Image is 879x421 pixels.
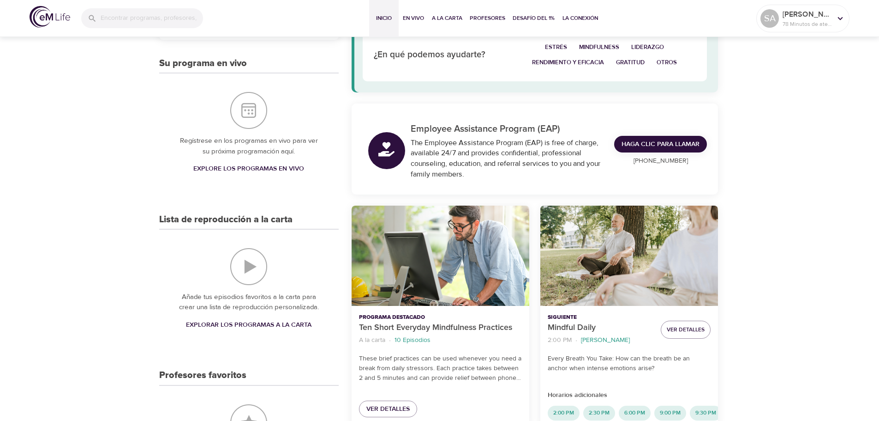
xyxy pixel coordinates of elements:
[230,248,267,285] img: Lista de reproducción a la carta
[159,58,247,69] h3: Su programa en vivo
[193,163,304,175] span: Explore los programas en vivo
[622,139,700,150] span: Haga clic para llamar
[182,317,315,334] a: Explorar los programas a la carta
[548,409,580,417] span: 2:00 PM
[178,136,320,157] p: Regístrese en los programas en vivo para ver su próxima programación aquí.
[359,336,385,345] p: A la carta
[573,40,625,55] button: Mindfulness
[654,409,686,417] span: 9:00 PM
[783,20,831,28] p: 78 Minutos de atención
[373,13,395,23] span: Inicio
[654,406,686,421] div: 9:00 PM
[690,409,722,417] span: 9:30 PM
[513,13,555,23] span: Desafío del 1%
[359,313,522,322] p: Programa destacado
[760,9,779,28] div: SA
[562,13,598,23] span: La Conexión
[610,55,651,70] button: Gratitud
[548,322,653,334] p: Mindful Daily
[661,321,711,339] button: Ver detalles
[583,406,615,421] div: 2:30 PM
[178,292,320,313] p: Añade tus episodios favoritos a la carta para crear una lista de reproducción personalizada.
[667,325,705,335] span: Ver detalles
[548,313,653,322] p: Siguiente
[631,42,664,53] span: Liderazgo
[548,390,711,400] p: Horarios adicionales
[783,9,831,20] p: [PERSON_NAME]
[575,334,577,347] li: ·
[548,334,653,347] nav: breadcrumb
[359,334,522,347] nav: breadcrumb
[548,336,572,345] p: 2:00 PM
[614,136,707,153] a: Haga clic para llamar
[616,57,645,68] span: Gratitud
[526,55,610,70] button: Rendimiento y eficacia
[366,403,410,415] span: Ver detalles
[540,206,718,306] button: Mindful Daily
[359,401,417,418] a: Ver detalles
[619,406,651,421] div: 6:00 PM
[432,13,462,23] span: A la carta
[411,122,604,136] p: Employee Assistance Program (EAP)
[402,13,425,23] span: En vivo
[657,57,677,68] span: Otros
[651,55,683,70] button: Otros
[359,322,522,334] p: Ten Short Everyday Mindfulness Practices
[532,57,604,68] span: Rendimiento y eficacia
[548,406,580,421] div: 2:00 PM
[159,214,293,225] h3: Lista de reproducción a la carta
[545,42,567,53] span: Estrés
[690,406,722,421] div: 9:30 PM
[395,336,431,345] p: 10 Episodios
[619,409,651,417] span: 6:00 PM
[389,334,391,347] li: ·
[470,13,505,23] span: Profesores
[548,354,711,373] p: Every Breath You Take: How can the breath be an anchor when intense emotions arise?
[374,49,502,62] p: ¿En qué podemos ayudarte?
[625,40,670,55] button: Liderazgo
[190,160,308,177] a: Explore los programas en vivo
[352,206,529,306] button: Ten Short Everyday Mindfulness Practices
[583,409,615,417] span: 2:30 PM
[411,138,604,180] div: The Employee Assistance Program (EAP) is free of charge, available 24/7 and provides confidential...
[359,354,522,383] p: These brief practices can be used whenever you need a break from daily stressors. Each practice t...
[30,6,70,28] img: logo
[230,92,267,129] img: Su programa en vivo
[581,336,630,345] p: [PERSON_NAME]
[186,319,311,331] span: Explorar los programas a la carta
[579,42,619,53] span: Mindfulness
[159,370,246,381] h3: Profesores favoritos
[614,156,707,166] p: [PHONE_NUMBER]
[539,40,573,55] button: Estrés
[101,8,203,28] input: Encontrar programas, profesores, etc...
